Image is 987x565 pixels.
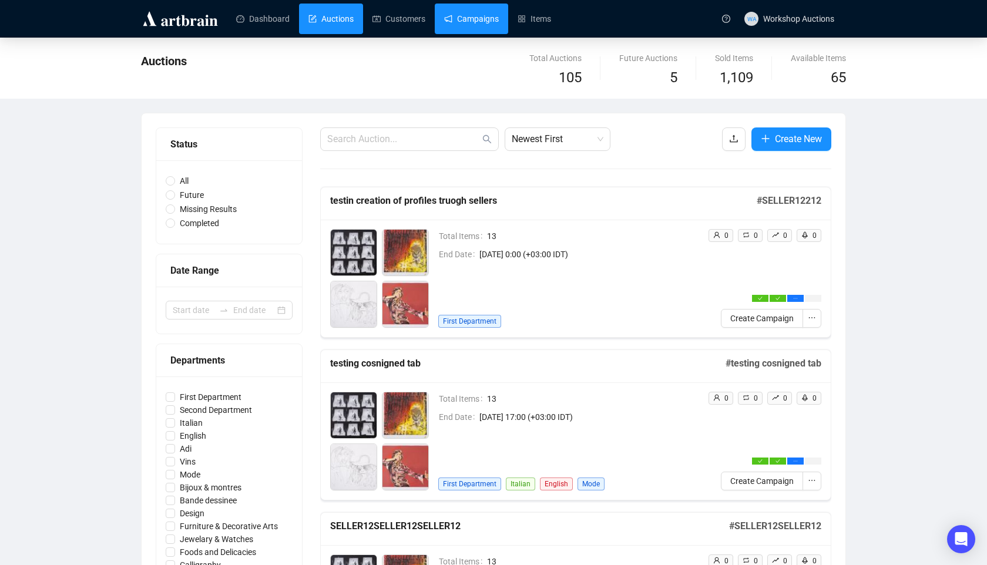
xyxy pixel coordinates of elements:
[487,392,699,405] span: 13
[219,305,229,315] span: to
[308,4,354,34] a: Auctions
[743,231,750,238] span: retweet
[175,217,224,230] span: Completed
[233,304,275,317] input: End date
[175,546,261,559] span: Foods and Delicacies
[775,132,822,146] span: Create New
[444,4,499,34] a: Campaigns
[439,248,479,261] span: End Date
[758,459,763,463] span: check
[757,194,821,208] h5: # SELLER12212
[382,281,428,327] img: 31_1.jpg
[801,557,808,564] span: rocket
[439,392,487,405] span: Total Items
[512,128,603,150] span: Newest First
[724,231,728,240] span: 0
[438,315,501,328] span: First Department
[808,314,816,322] span: ellipsis
[743,394,750,401] span: retweet
[439,411,479,423] span: End Date
[791,52,846,65] div: Available Items
[170,137,288,152] div: Status
[775,459,780,463] span: check
[730,475,794,487] span: Create Campaign
[479,411,699,423] span: [DATE] 17:00 (+03:00 IDT)
[783,231,787,240] span: 0
[175,429,211,442] span: English
[729,134,738,143] span: upload
[720,67,753,89] span: 1,109
[578,477,605,490] span: Mode
[175,533,258,546] span: Jewelary & Watches
[813,394,817,402] span: 0
[506,477,535,490] span: Italian
[540,477,573,490] span: English
[439,230,487,243] span: Total Items
[175,174,193,187] span: All
[730,312,794,325] span: Create Campaign
[331,444,377,490] img: 30_1.jpg
[487,230,699,243] span: 13
[761,134,770,143] span: plus
[670,69,677,86] span: 5
[559,69,582,86] span: 105
[751,127,831,151] button: Create New
[808,476,816,485] span: ellipsis
[724,557,728,565] span: 0
[518,4,551,34] a: Items
[715,52,753,65] div: Sold Items
[747,14,756,23] span: WA
[529,52,582,65] div: Total Auctions
[801,231,808,238] span: rocket
[619,52,677,65] div: Future Auctions
[175,416,207,429] span: Italian
[775,296,780,301] span: check
[813,557,817,565] span: 0
[772,394,779,401] span: rise
[331,281,377,327] img: 30_1.jpg
[482,134,492,144] span: search
[170,353,288,368] div: Departments
[772,557,779,564] span: rise
[743,557,750,564] span: retweet
[331,230,377,275] img: 28_1.jpg
[320,187,831,338] a: testin creation of profiles truogh sellers#SELLER12212Total Items13End Date[DATE] 0:00 (+03:00 ID...
[726,357,821,371] h5: # testing cosnigned tab
[141,9,220,28] img: logo
[175,507,209,520] span: Design
[813,231,817,240] span: 0
[721,309,803,328] button: Create Campaign
[783,394,787,402] span: 0
[382,230,428,275] img: 29_1.jpg
[801,394,808,401] span: rocket
[754,231,758,240] span: 0
[438,477,501,490] span: First Department
[330,194,757,208] h5: testin creation of profiles truogh sellers
[236,4,290,34] a: Dashboard
[479,248,699,261] span: [DATE] 0:00 (+03:00 IDT)
[175,391,246,403] span: First Department
[724,394,728,402] span: 0
[175,403,257,416] span: Second Department
[372,4,425,34] a: Customers
[330,357,726,371] h5: testing cosnigned tab
[175,494,241,507] span: Bande dessinee
[331,392,377,438] img: 28_1.jpg
[729,519,821,533] h5: # SELLER12SELLER12
[947,525,975,553] div: Open Intercom Messenger
[763,14,834,23] span: Workshop Auctions
[170,263,288,278] div: Date Range
[175,468,205,481] span: Mode
[721,472,803,490] button: Create Campaign
[783,557,787,565] span: 0
[713,231,720,238] span: user
[772,231,779,238] span: rise
[754,394,758,402] span: 0
[320,349,831,500] a: testing cosnigned tab#testing cosnigned tabTotal Items13End Date[DATE] 17:00 (+03:00 IDT)First De...
[141,54,187,68] span: Auctions
[382,444,428,490] img: 31_1.jpg
[175,455,200,468] span: Vins
[175,442,196,455] span: Adi
[175,203,241,216] span: Missing Results
[330,519,729,533] h5: SELLER12SELLER12SELLER12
